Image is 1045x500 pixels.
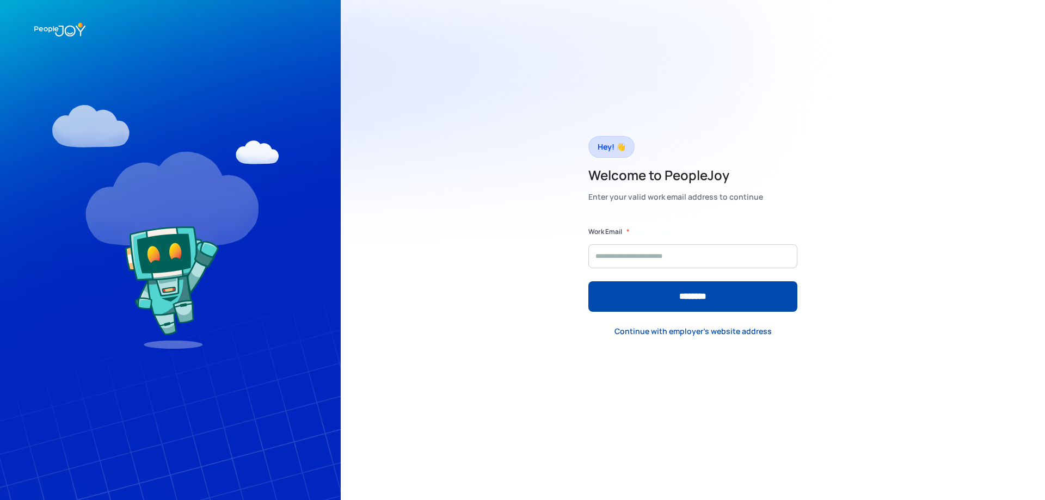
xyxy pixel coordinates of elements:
[614,326,772,337] div: Continue with employer's website address
[598,139,625,155] div: Hey! 👋
[588,226,622,237] label: Work Email
[588,189,763,205] div: Enter your valid work email address to continue
[606,320,780,342] a: Continue with employer's website address
[588,166,763,184] h2: Welcome to PeopleJoy
[588,226,797,312] form: Form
